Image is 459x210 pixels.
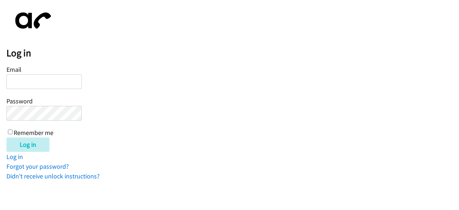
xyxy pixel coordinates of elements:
[6,172,100,180] a: Didn't receive unlock instructions?
[6,97,33,105] label: Password
[6,153,23,161] a: Log in
[6,47,459,59] h2: Log in
[6,137,49,152] input: Log in
[6,65,22,74] label: Email
[14,129,53,137] label: Remember me
[6,6,57,35] img: aphone-8a226864a2ddd6a5e75d1ebefc011f4aa8f32683c2d82f3fb0802fe031f96514.svg
[6,162,69,171] a: Forgot your password?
